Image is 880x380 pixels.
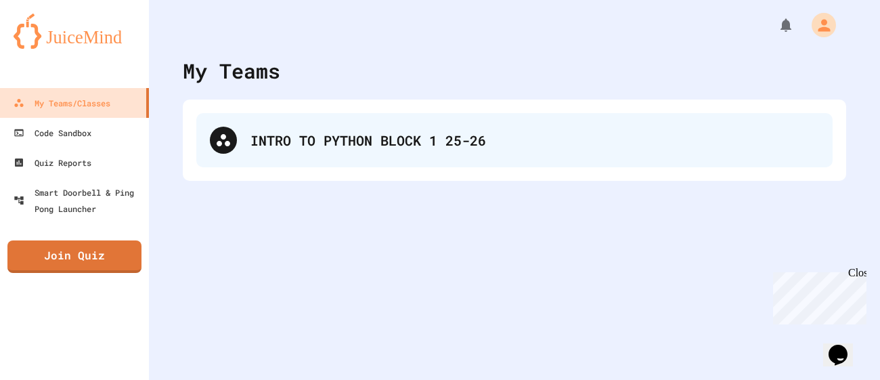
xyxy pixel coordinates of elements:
[250,130,819,150] div: INTRO TO PYTHON BLOCK 1 25-26
[768,267,866,324] iframe: chat widget
[183,56,280,86] div: My Teams
[14,14,135,49] img: logo-orange.svg
[797,9,839,41] div: My Account
[753,14,797,37] div: My Notifications
[14,125,91,141] div: Code Sandbox
[7,240,141,273] a: Join Quiz
[823,326,866,366] iframe: chat widget
[5,5,93,86] div: Chat with us now!Close
[196,113,833,167] div: INTRO TO PYTHON BLOCK 1 25-26
[14,184,144,217] div: Smart Doorbell & Ping Pong Launcher
[14,95,110,111] div: My Teams/Classes
[14,154,91,171] div: Quiz Reports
